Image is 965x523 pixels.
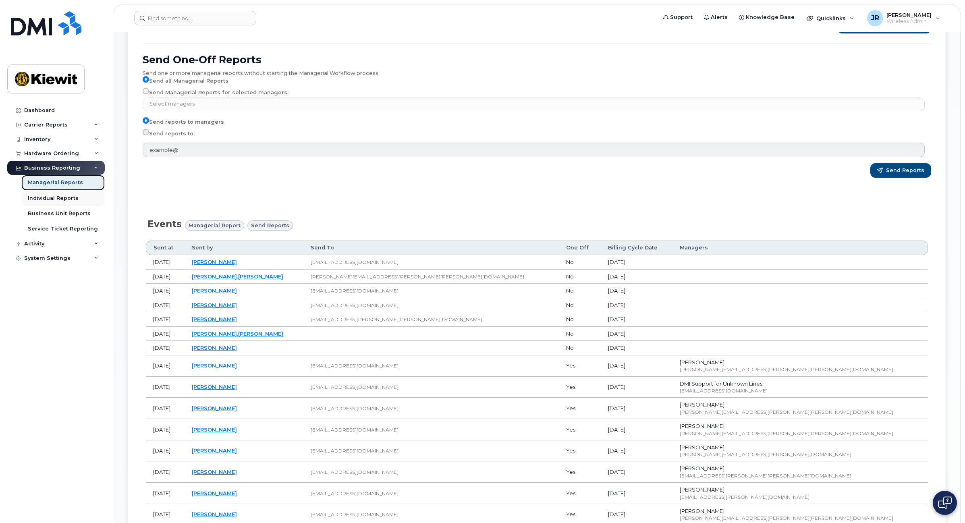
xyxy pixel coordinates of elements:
button: Send Reports [870,163,931,178]
td: [DATE] [146,398,185,419]
div: Jake Regan [861,10,946,26]
td: [DATE] [601,483,672,504]
label: Send reports to: [143,129,195,139]
div: Send one or more managerial reports without starting the Managerial Workflow process [143,66,931,77]
td: [DATE] [601,440,672,462]
span: [EMAIL_ADDRESS][DOMAIN_NAME] [311,448,398,454]
td: [DATE] [146,419,185,440]
div: [PERSON_NAME][EMAIL_ADDRESS][PERSON_NAME][PERSON_NAME][DOMAIN_NAME] [680,515,921,521]
a: Support [658,9,698,25]
td: [DATE] [601,312,672,327]
td: Yes [559,419,600,440]
th: One Off [559,241,600,255]
span: Knowledge Base [746,13,795,21]
td: [DATE] [601,341,672,355]
td: [DATE] [601,419,672,440]
h2: Send One-Off Reports [143,54,931,66]
th: Billing Cycle Date [601,241,672,255]
th: Sent by [185,241,303,255]
span: [EMAIL_ADDRESS][DOMAIN_NAME] [311,302,398,308]
th: Sent at [146,241,185,255]
a: [PERSON_NAME] [192,302,237,308]
a: [PERSON_NAME] [192,511,237,517]
span: [PERSON_NAME] [886,12,932,18]
div: [EMAIL_ADDRESS][PERSON_NAME][PERSON_NAME][DOMAIN_NAME] [680,472,921,479]
td: No [559,255,600,270]
td: [DATE] [146,461,185,483]
span: [PERSON_NAME] [680,423,724,429]
input: Send reports to: [143,129,149,135]
span: [EMAIL_ADDRESS][DOMAIN_NAME] [311,363,398,369]
span: Alerts [711,13,728,21]
span: Events [147,218,182,230]
td: [DATE] [146,327,185,341]
input: example@ [143,143,925,157]
span: [PERSON_NAME] [680,444,724,450]
td: No [559,298,600,313]
div: [EMAIL_ADDRESS][PERSON_NAME][DOMAIN_NAME] [680,494,921,500]
a: [PERSON_NAME] [192,259,237,265]
td: [DATE] [601,284,672,298]
td: [DATE] [146,483,185,504]
td: [DATE] [146,284,185,298]
td: No [559,327,600,341]
td: [DATE] [146,377,185,398]
td: Yes [559,398,600,419]
td: Yes [559,483,600,504]
span: [PERSON_NAME][EMAIL_ADDRESS][PERSON_NAME][PERSON_NAME][DOMAIN_NAME] [311,274,524,280]
span: [EMAIL_ADDRESS][DOMAIN_NAME] [311,490,398,496]
td: [DATE] [601,298,672,313]
span: Send reports [251,222,289,229]
td: [DATE] [601,270,672,284]
td: [DATE] [146,255,185,270]
input: Send Managerial Reports for selected managers: [143,88,149,94]
td: [DATE] [601,461,672,483]
td: [DATE] [146,298,185,313]
div: [PERSON_NAME][EMAIL_ADDRESS][PERSON_NAME][PERSON_NAME][DOMAIN_NAME] [680,366,921,373]
span: [EMAIL_ADDRESS][DOMAIN_NAME] [311,511,398,517]
span: Send Reports [886,167,924,174]
td: [DATE] [146,270,185,284]
td: No [559,284,600,298]
a: [PERSON_NAME].[PERSON_NAME] [192,330,283,337]
td: [DATE] [146,355,185,377]
a: Alerts [698,9,733,25]
label: Send Managerial Reports for selected managers: [143,88,288,98]
a: [PERSON_NAME] [192,316,237,322]
td: Yes [559,355,600,377]
span: Managerial Report [189,222,241,229]
input: Send reports to managers [143,117,149,124]
div: Quicklinks [801,10,860,26]
div: [PERSON_NAME][EMAIL_ADDRESS][PERSON_NAME][DOMAIN_NAME] [680,451,921,458]
a: Knowledge Base [733,9,800,25]
a: [PERSON_NAME].[PERSON_NAME] [192,273,283,280]
span: [PERSON_NAME] [680,486,724,493]
th: Managers [672,241,928,255]
span: [EMAIL_ADDRESS][DOMAIN_NAME] [311,405,398,411]
span: Wireless Admin [886,18,932,25]
td: [DATE] [601,377,672,398]
label: Send reports to managers [143,117,224,127]
a: [PERSON_NAME] [192,345,237,351]
label: Send all Managerial Reports [143,76,228,86]
div: [PERSON_NAME][EMAIL_ADDRESS][PERSON_NAME][PERSON_NAME][DOMAIN_NAME] [680,430,921,437]
th: Send To [303,241,559,255]
td: No [559,270,600,284]
img: Open chat [938,496,952,509]
a: [PERSON_NAME] [192,287,237,294]
td: [DATE] [146,440,185,462]
td: Yes [559,461,600,483]
div: [EMAIL_ADDRESS][DOMAIN_NAME] [680,387,921,394]
input: Send all Managerial Reports [143,76,149,83]
span: [PERSON_NAME] [680,401,724,408]
span: [PERSON_NAME] [680,465,724,471]
span: [EMAIL_ADDRESS][DOMAIN_NAME] [311,469,398,475]
span: [EMAIL_ADDRESS][DOMAIN_NAME] [311,259,398,265]
span: Quicklinks [816,15,846,21]
a: [PERSON_NAME] [192,447,237,454]
span: [EMAIL_ADDRESS][DOMAIN_NAME] [311,427,398,433]
td: No [559,312,600,327]
td: Yes [559,440,600,462]
span: [EMAIL_ADDRESS][DOMAIN_NAME] [311,384,398,390]
td: [DATE] [601,255,672,270]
